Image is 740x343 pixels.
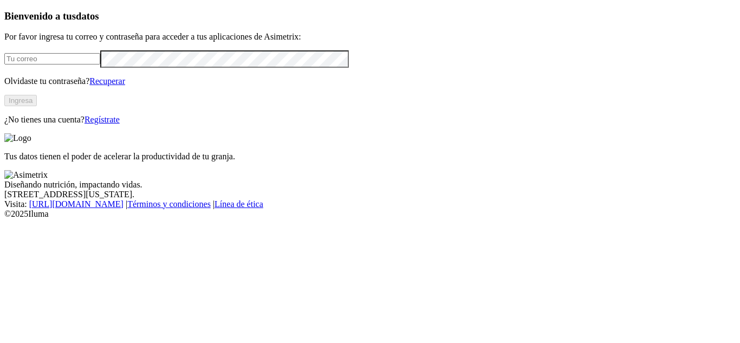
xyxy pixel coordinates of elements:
img: Asimetrix [4,170,48,180]
button: Ingresa [4,95,37,106]
span: datos [76,10,99,22]
a: Línea de ética [215,199,263,209]
input: Tu correo [4,53,100,64]
a: [URL][DOMAIN_NAME] [29,199,124,209]
h3: Bienvenido a tus [4,10,736,22]
div: [STREET_ADDRESS][US_STATE]. [4,190,736,199]
p: Por favor ingresa tu correo y contraseña para acceder a tus aplicaciones de Asimetrix: [4,32,736,42]
a: Regístrate [85,115,120,124]
div: Diseñando nutrición, impactando vidas. [4,180,736,190]
a: Recuperar [89,76,125,86]
p: Olvidaste tu contraseña? [4,76,736,86]
img: Logo [4,133,31,143]
div: Visita : | | [4,199,736,209]
p: ¿No tienes una cuenta? [4,115,736,125]
div: © 2025 Iluma [4,209,736,219]
a: Términos y condiciones [127,199,211,209]
p: Tus datos tienen el poder de acelerar la productividad de tu granja. [4,152,736,161]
